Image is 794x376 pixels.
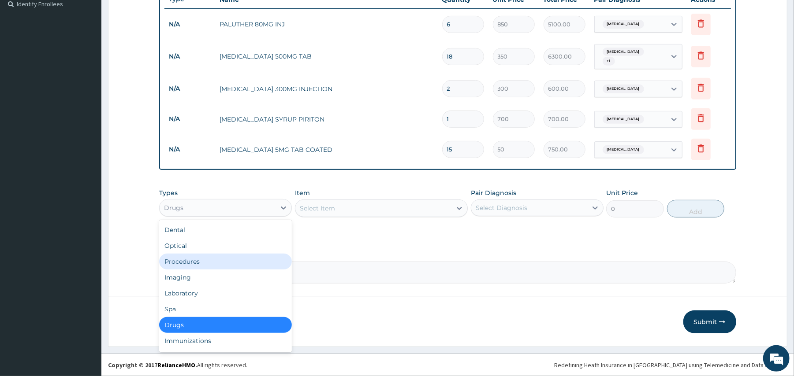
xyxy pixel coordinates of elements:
[683,310,736,333] button: Submit
[108,361,197,369] strong: Copyright © 2017 .
[159,238,292,254] div: Optical
[159,285,292,301] div: Laboratory
[159,254,292,269] div: Procedures
[606,188,638,197] label: Unit Price
[603,115,644,124] span: [MEDICAL_DATA]
[164,141,215,158] td: N/A
[4,240,168,271] textarea: Type your message and hit 'Enter'
[215,48,437,65] td: [MEDICAL_DATA] 500MG TAB
[476,203,527,212] div: Select Diagnosis
[471,188,516,197] label: Pair Diagnosis
[164,48,215,65] td: N/A
[159,269,292,285] div: Imaging
[159,333,292,349] div: Immunizations
[159,222,292,238] div: Dental
[16,44,36,66] img: d_794563401_company_1708531726252_794563401
[101,354,794,376] footer: All rights reserved.
[164,203,183,212] div: Drugs
[159,249,736,257] label: Comment
[300,204,335,213] div: Select Item
[603,145,644,154] span: [MEDICAL_DATA]
[46,49,148,61] div: Chat with us now
[215,141,437,159] td: [MEDICAL_DATA] 5MG TAB COATED
[603,48,644,56] span: [MEDICAL_DATA]
[603,85,644,93] span: [MEDICAL_DATA]
[157,361,195,369] a: RelianceHMO
[215,15,437,33] td: PALUTHER 80MG INJ
[159,349,292,365] div: Others
[164,81,215,97] td: N/A
[667,200,725,217] button: Add
[215,111,437,128] td: [MEDICAL_DATA] SYRUP PIRITON
[215,80,437,98] td: [MEDICAL_DATA] 300MG INJECTION
[603,57,615,66] span: + 1
[603,20,644,29] span: [MEDICAL_DATA]
[145,4,166,26] div: Minimize live chat window
[51,111,122,200] span: We're online!
[159,301,292,317] div: Spa
[164,111,215,127] td: N/A
[164,16,215,33] td: N/A
[159,189,178,197] label: Types
[159,317,292,333] div: Drugs
[554,361,787,369] div: Redefining Heath Insurance in [GEOGRAPHIC_DATA] using Telemedicine and Data Science!
[295,188,310,197] label: Item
